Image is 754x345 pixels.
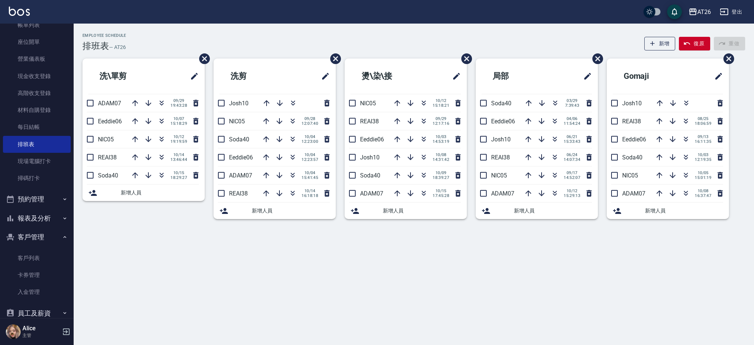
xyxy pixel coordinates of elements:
span: 09/17 [564,170,580,175]
span: Soda40 [98,172,118,179]
span: 19:19:59 [170,139,187,144]
div: AT26 [697,7,711,17]
span: 13:46:44 [170,157,187,162]
span: ADAM07 [229,172,252,179]
span: 刪除班表 [587,48,604,70]
span: 修改班表的標題 [317,67,330,85]
a: 排班表 [3,136,71,153]
span: 10/03 [695,152,711,157]
span: 03/29 [564,98,580,103]
span: Josh10 [491,136,511,143]
h5: Alice [22,325,60,332]
span: 刪除班表 [456,48,473,70]
span: 新增人員 [514,207,592,215]
span: NIC05 [491,172,507,179]
img: Logo [9,7,30,16]
span: 10/04 [302,152,318,157]
span: Josh10 [229,100,249,107]
a: 材料自購登錄 [3,102,71,119]
span: Eeddie06 [98,118,122,125]
span: Soda40 [622,154,642,161]
span: Eeddie06 [229,154,253,161]
span: Soda40 [229,136,249,143]
h6: — AT26 [109,43,126,51]
h2: 洗\單剪 [88,63,162,89]
span: 刪除班表 [718,48,735,70]
span: NIC05 [98,136,114,143]
button: 報表及分析 [3,209,71,228]
span: Eeddie06 [360,136,384,143]
a: 入金管理 [3,284,71,300]
span: 18:29:27 [170,175,187,180]
span: ADAM07 [98,100,121,107]
button: 員工及薪資 [3,304,71,323]
span: 15:41:45 [302,175,318,180]
img: Person [6,324,21,339]
span: REAI38 [98,154,117,161]
span: REAI38 [229,190,248,197]
span: ADAM07 [622,190,645,197]
span: 06/21 [564,134,580,139]
span: 修改班表的標題 [710,67,723,85]
span: Eeddie06 [622,136,646,143]
span: 修改班表的標題 [579,67,592,85]
button: 新增 [644,37,676,50]
span: 12:19:35 [695,157,711,162]
a: 卡券管理 [3,267,71,284]
span: NIC05 [622,172,638,179]
h3: 排班表 [82,41,109,51]
span: 12:17:16 [433,121,449,126]
span: 04/06 [564,116,580,121]
h2: 燙\染\接 [350,63,425,89]
span: Josh10 [622,100,642,107]
span: 11:54:24 [564,121,580,126]
span: 15:29:13 [564,193,580,198]
span: 15:18:21 [433,103,449,108]
a: 現金收支登錄 [3,68,71,85]
span: 14:53:19 [433,139,449,144]
span: 15:18:29 [170,121,187,126]
span: 10/14 [170,152,187,157]
p: 主管 [22,332,60,339]
span: 09/29 [170,98,187,103]
span: 18:06:59 [695,121,711,126]
div: 新增人員 [214,203,336,219]
span: 10/03 [433,134,449,139]
span: ADAM07 [360,190,383,197]
span: 16:18:18 [302,193,318,198]
span: REAI38 [491,154,510,161]
span: 09/29 [433,116,449,121]
span: 10/09 [433,170,449,175]
span: 新增人員 [383,207,461,215]
span: 修改班表的標題 [186,67,199,85]
span: 19:43:28 [170,103,187,108]
span: 10/07 [170,116,187,121]
span: 09/13 [695,134,711,139]
button: 客戶管理 [3,228,71,247]
span: NIC05 [360,100,376,107]
span: 14:31:42 [433,157,449,162]
span: 7:39:43 [564,103,580,108]
span: 12:23:00 [302,139,318,144]
span: Soda40 [491,100,511,107]
span: 16:11:35 [695,139,711,144]
span: 10/04 [302,170,318,175]
span: NIC05 [229,118,245,125]
span: 15:33:43 [564,139,580,144]
div: 新增人員 [345,203,467,219]
button: 預約管理 [3,190,71,209]
button: AT26 [686,4,714,20]
button: 復原 [679,37,710,50]
a: 高階收支登錄 [3,85,71,102]
span: 10/08 [695,189,711,193]
span: 10/12 [170,134,187,139]
span: 12:07:40 [302,121,318,126]
h2: Employee Schedule [82,33,126,38]
span: 08/25 [695,116,711,121]
span: 刪除班表 [325,48,342,70]
div: 新增人員 [607,203,729,219]
span: 10/15 [170,170,187,175]
span: 09/28 [302,116,318,121]
h2: Gomaji [613,63,685,89]
span: 新增人員 [121,189,199,197]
